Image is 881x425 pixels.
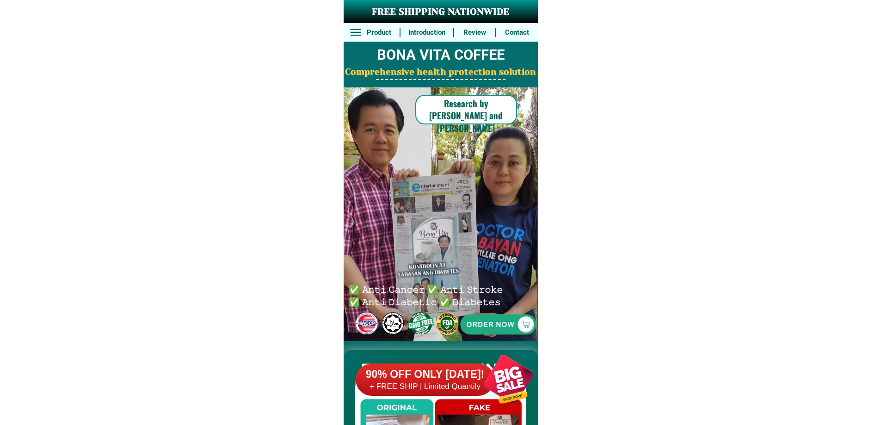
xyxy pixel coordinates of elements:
h6: Research by [PERSON_NAME] and [PERSON_NAME] [415,97,517,134]
h6: 90% OFF ONLY [DATE]! [356,368,494,382]
h2: FAKE VS ORIGINAL [344,357,538,382]
h6: + FREE SHIP | Limited Quantily [356,382,494,392]
h6: Review [459,27,491,38]
h2: Comprehensive health protection solution [344,66,538,79]
h3: FREE SHIPPING NATIONWIDE [344,5,538,19]
h2: BONA VITA COFFEE [344,44,538,66]
h6: Product [363,27,394,38]
h6: Introduction [405,27,448,38]
h6: Contact [501,27,533,38]
h6: ✅ 𝙰𝚗𝚝𝚒 𝙲𝚊𝚗𝚌𝚎𝚛 ✅ 𝙰𝚗𝚝𝚒 𝚂𝚝𝚛𝚘𝚔𝚎 ✅ 𝙰𝚗𝚝𝚒 𝙳𝚒𝚊𝚋𝚎𝚝𝚒𝚌 ✅ 𝙳𝚒𝚊𝚋𝚎𝚝𝚎𝚜 [349,283,507,307]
